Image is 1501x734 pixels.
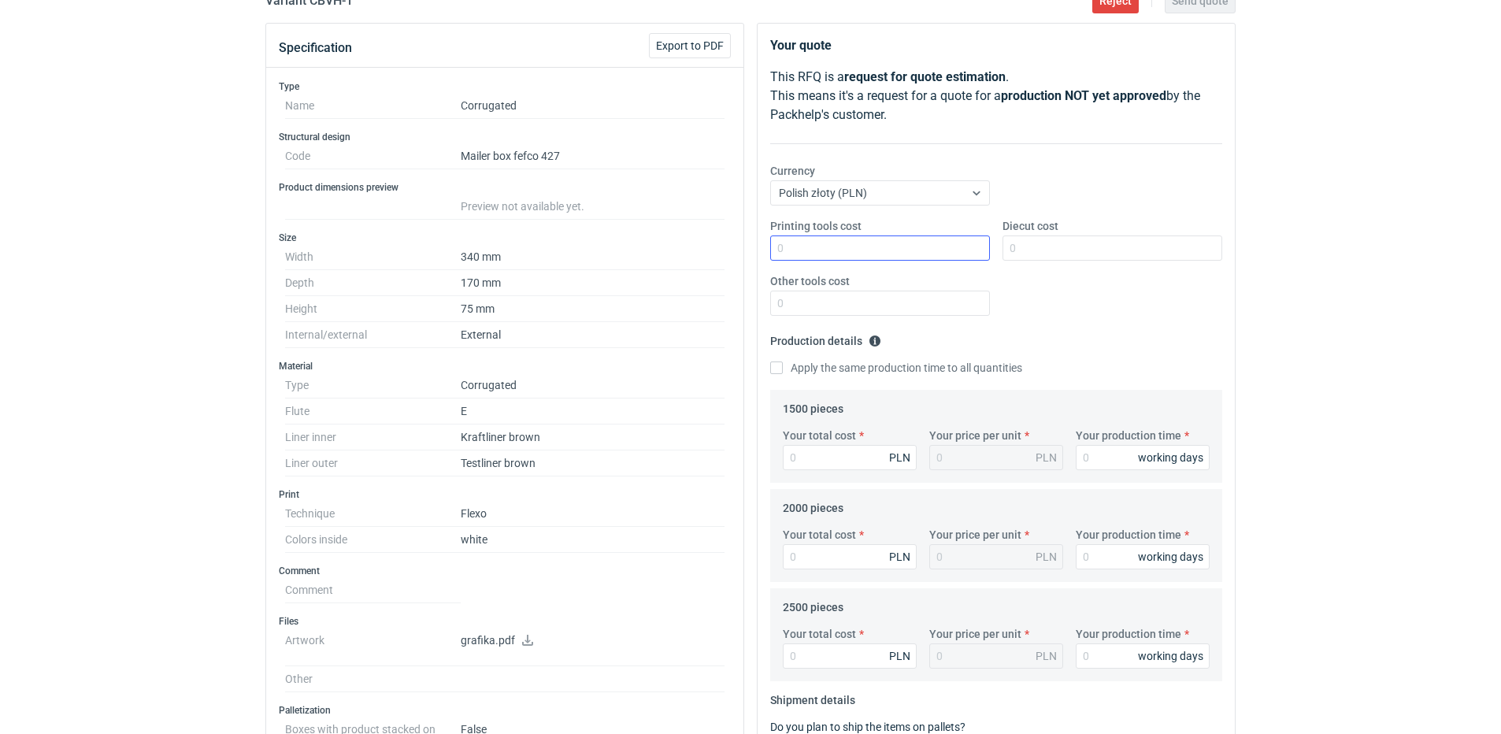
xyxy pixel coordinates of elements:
[461,373,725,399] dd: Corrugated
[929,527,1021,543] label: Your price per unit
[783,544,917,569] input: 0
[1138,549,1203,565] div: working days
[461,143,725,169] dd: Mailer box fefco 427
[1076,428,1181,443] label: Your production time
[929,428,1021,443] label: Your price per unit
[285,577,461,603] dt: Comment
[1003,235,1222,261] input: 0
[285,322,461,348] dt: Internal/external
[770,688,855,706] legend: Shipment details
[461,527,725,553] dd: white
[461,200,584,213] span: Preview not available yet.
[770,38,832,53] strong: Your quote
[770,273,850,289] label: Other tools cost
[285,628,461,666] dt: Artwork
[461,244,725,270] dd: 340 mm
[279,360,731,373] h3: Material
[783,626,856,642] label: Your total cost
[770,163,815,179] label: Currency
[279,232,731,244] h3: Size
[461,450,725,476] dd: Testliner brown
[461,501,725,527] dd: Flexo
[279,131,731,143] h3: Structural design
[285,143,461,169] dt: Code
[1076,643,1210,669] input: 0
[1001,88,1166,103] strong: production NOT yet approved
[461,93,725,119] dd: Corrugated
[1076,544,1210,569] input: 0
[783,527,856,543] label: Your total cost
[783,428,856,443] label: Your total cost
[285,296,461,322] dt: Height
[279,80,731,93] h3: Type
[461,399,725,424] dd: E
[285,270,461,296] dt: Depth
[279,565,731,577] h3: Comment
[1003,218,1058,234] label: Diecut cost
[285,501,461,527] dt: Technique
[1138,648,1203,664] div: working days
[1036,549,1057,565] div: PLN
[461,296,725,322] dd: 75 mm
[770,235,990,261] input: 0
[770,360,1022,376] label: Apply the same production time to all quantities
[461,634,725,648] p: grafika.pdf
[461,424,725,450] dd: Kraftliner brown
[649,33,731,58] button: Export to PDF
[889,450,910,465] div: PLN
[783,396,843,415] legend: 1500 pieces
[1138,450,1203,465] div: working days
[285,244,461,270] dt: Width
[770,218,862,234] label: Printing tools cost
[461,270,725,296] dd: 170 mm
[1076,445,1210,470] input: 0
[285,373,461,399] dt: Type
[285,666,461,692] dt: Other
[285,450,461,476] dt: Liner outer
[779,187,867,199] span: Polish złoty (PLN)
[285,399,461,424] dt: Flute
[770,721,965,733] label: Do you plan to ship the items on pallets?
[285,424,461,450] dt: Liner inner
[844,69,1006,84] strong: request for quote estimation
[889,549,910,565] div: PLN
[279,704,731,717] h3: Palletization
[783,595,843,614] legend: 2500 pieces
[1076,527,1181,543] label: Your production time
[279,615,731,628] h3: Files
[279,488,731,501] h3: Print
[279,181,731,194] h3: Product dimensions preview
[783,643,917,669] input: 0
[783,445,917,470] input: 0
[1076,626,1181,642] label: Your production time
[279,29,352,67] button: Specification
[285,93,461,119] dt: Name
[461,322,725,348] dd: External
[889,648,910,664] div: PLN
[1036,450,1057,465] div: PLN
[770,328,881,347] legend: Production details
[1036,648,1057,664] div: PLN
[929,626,1021,642] label: Your price per unit
[770,68,1222,124] p: This RFQ is a . This means it's a request for a quote for a by the Packhelp's customer.
[770,291,990,316] input: 0
[783,495,843,514] legend: 2000 pieces
[656,40,724,51] span: Export to PDF
[285,527,461,553] dt: Colors inside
